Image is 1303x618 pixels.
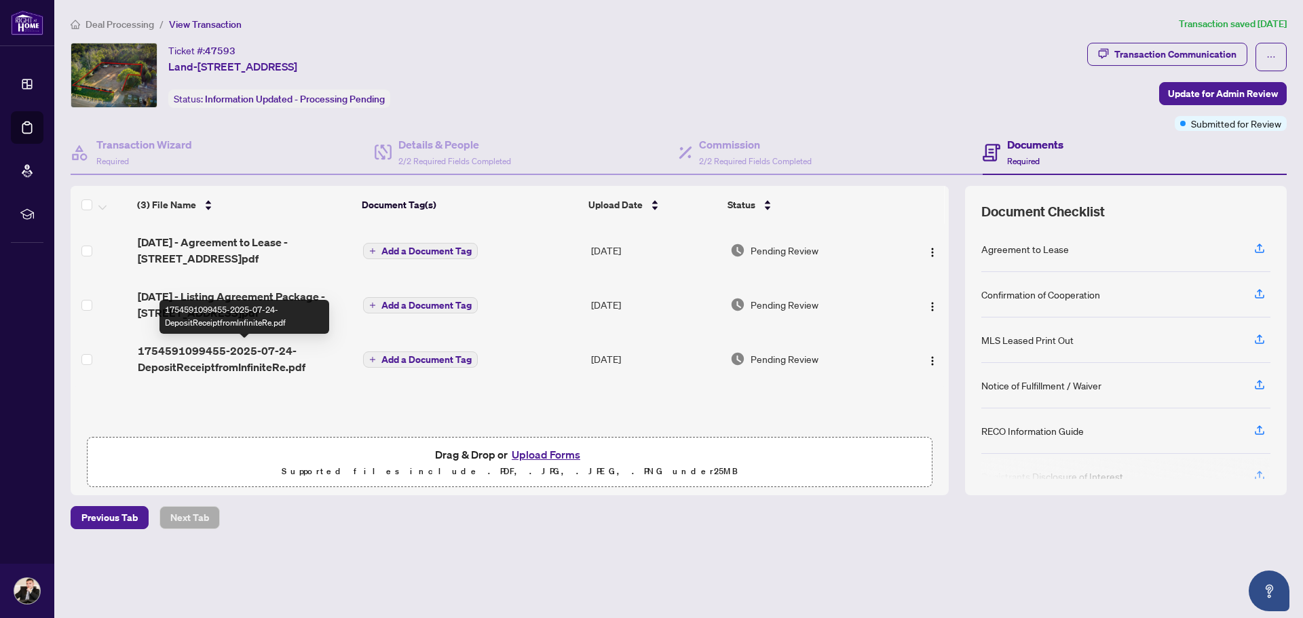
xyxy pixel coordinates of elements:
span: (3) File Name [137,197,196,212]
article: Transaction saved [DATE] [1179,16,1287,32]
button: Add a Document Tag [363,351,478,368]
div: Notice of Fulfillment / Waiver [981,378,1101,393]
span: 47593 [205,45,235,57]
img: Logo [927,355,938,366]
span: Previous Tab [81,507,138,528]
th: (3) File Name [132,186,356,224]
img: Logo [927,301,938,312]
span: plus [369,356,376,363]
th: Upload Date [583,186,722,224]
span: plus [369,302,376,309]
button: Logo [922,294,943,315]
span: Drag & Drop or [435,446,584,463]
span: Information Updated - Processing Pending [205,93,385,105]
button: Open asap [1249,571,1289,611]
button: Logo [922,348,943,370]
span: home [71,20,80,29]
span: Pending Review [751,243,818,258]
span: Add a Document Tag [381,246,472,256]
td: [DATE] [586,332,725,386]
div: RECO Information Guide [981,423,1084,438]
img: logo [11,10,43,35]
button: Add a Document Tag [363,297,478,313]
img: Document Status [730,351,745,366]
h4: Details & People [398,136,511,153]
span: [DATE] - Agreement to Lease - [STREET_ADDRESS]pdf [138,234,353,267]
span: Update for Admin Review [1168,83,1278,104]
span: View Transaction [169,18,242,31]
h4: Transaction Wizard [96,136,192,153]
span: plus [369,248,376,254]
span: Drag & Drop orUpload FormsSupported files include .PDF, .JPG, .JPEG, .PNG under25MB [88,438,932,488]
div: Ticket #: [168,43,235,58]
span: ellipsis [1266,52,1276,62]
div: Transaction Communication [1114,43,1236,65]
button: Previous Tab [71,506,149,529]
span: Submitted for Review [1191,116,1281,131]
span: 1754591099455-2025-07-24-DepositReceiptfromInfiniteRe.pdf [138,343,353,375]
h4: Documents [1007,136,1063,153]
p: Supported files include .PDF, .JPG, .JPEG, .PNG under 25 MB [96,463,924,480]
div: 1754591099455-2025-07-24-DepositReceiptfromInfiniteRe.pdf [159,300,329,334]
span: Required [96,156,129,166]
span: Status [728,197,755,212]
img: Document Status [730,297,745,312]
button: Add a Document Tag [363,243,478,259]
span: Deal Processing [86,18,154,31]
span: Land-[STREET_ADDRESS] [168,58,297,75]
span: Document Checklist [981,202,1105,221]
button: Upload Forms [508,446,584,463]
span: Pending Review [751,297,818,312]
span: Add a Document Tag [381,355,472,364]
img: Logo [927,247,938,258]
li: / [159,16,164,32]
span: Required [1007,156,1040,166]
th: Status [722,186,896,224]
img: IMG-N12090633_1.jpg [71,43,157,107]
span: 2/2 Required Fields Completed [398,156,511,166]
div: Confirmation of Cooperation [981,287,1100,302]
h4: Commission [699,136,812,153]
button: Transaction Communication [1087,43,1247,66]
span: 2/2 Required Fields Completed [699,156,812,166]
span: Add a Document Tag [381,301,472,310]
img: Document Status [730,243,745,258]
div: Status: [168,90,390,108]
img: Profile Icon [14,578,40,604]
button: Logo [922,239,943,261]
span: [DATE] - Listing Agreement Package - [STREET_ADDRESS]pdf [138,288,353,321]
span: Upload Date [588,197,643,212]
th: Document Tag(s) [356,186,583,224]
div: MLS Leased Print Out [981,332,1074,347]
button: Next Tab [159,506,220,529]
button: Add a Document Tag [363,242,478,260]
div: Agreement to Lease [981,242,1069,256]
td: [DATE] [586,223,725,277]
td: [DATE] [586,277,725,332]
button: Update for Admin Review [1159,82,1287,105]
span: Pending Review [751,351,818,366]
button: Add a Document Tag [363,351,478,368]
